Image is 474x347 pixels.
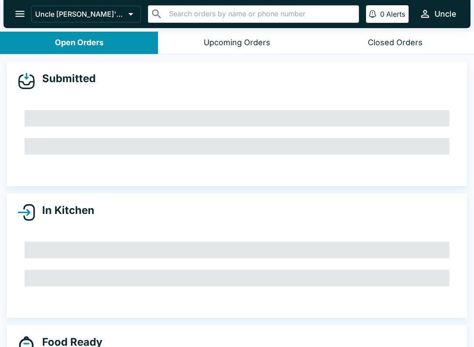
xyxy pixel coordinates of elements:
[35,204,94,217] h4: In Kitchen
[9,3,31,25] button: open drawer
[55,38,104,48] div: Open Orders
[166,8,355,20] input: Search orders by name or phone number
[35,72,96,85] h4: Submitted
[380,10,384,18] p: 0
[204,38,270,48] div: Upcoming Orders
[368,38,423,48] div: Closed Orders
[434,9,456,19] div: Uncle
[386,10,405,18] p: Alerts
[31,6,141,22] button: Uncle [PERSON_NAME]'s - Haleiwa
[416,4,460,23] button: Uncle
[35,10,125,18] p: Uncle [PERSON_NAME]'s - Haleiwa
